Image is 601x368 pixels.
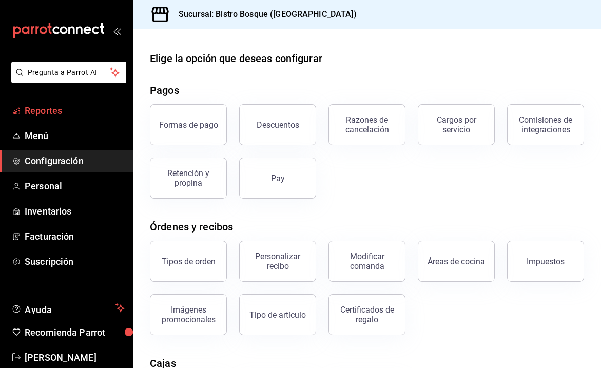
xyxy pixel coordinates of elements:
[25,104,125,118] span: Reportes
[25,229,125,243] span: Facturación
[25,129,125,143] span: Menú
[150,158,227,199] button: Retención y propina
[162,257,216,266] div: Tipos de orden
[335,251,399,271] div: Modificar comanda
[424,115,488,134] div: Cargos por servicio
[157,168,220,188] div: Retención y propina
[527,257,565,266] div: Impuestos
[507,241,584,282] button: Impuestos
[150,83,179,98] div: Pagos
[150,241,227,282] button: Tipos de orden
[150,219,233,235] div: Órdenes y recibos
[159,120,218,130] div: Formas de pago
[328,241,405,282] button: Modificar comanda
[113,27,121,35] button: open_drawer_menu
[170,8,357,21] h3: Sucursal: Bistro Bosque ([GEOGRAPHIC_DATA])
[25,325,125,339] span: Recomienda Parrot
[246,251,309,271] div: Personalizar recibo
[150,51,322,66] div: Elige la opción que deseas configurar
[157,305,220,324] div: Imágenes promocionales
[335,115,399,134] div: Razones de cancelación
[507,104,584,145] button: Comisiones de integraciones
[239,294,316,335] button: Tipo de artículo
[239,104,316,145] button: Descuentos
[428,257,485,266] div: Áreas de cocina
[249,310,306,320] div: Tipo de artículo
[25,154,125,168] span: Configuración
[328,294,405,335] button: Certificados de regalo
[25,204,125,218] span: Inventarios
[514,115,577,134] div: Comisiones de integraciones
[335,305,399,324] div: Certificados de regalo
[239,241,316,282] button: Personalizar recibo
[418,104,495,145] button: Cargos por servicio
[257,120,299,130] div: Descuentos
[271,173,285,183] div: Pay
[28,67,110,78] span: Pregunta a Parrot AI
[25,255,125,268] span: Suscripción
[25,351,125,364] span: [PERSON_NAME]
[239,158,316,199] button: Pay
[25,179,125,193] span: Personal
[11,62,126,83] button: Pregunta a Parrot AI
[7,74,126,85] a: Pregunta a Parrot AI
[25,302,111,314] span: Ayuda
[328,104,405,145] button: Razones de cancelación
[150,294,227,335] button: Imágenes promocionales
[150,104,227,145] button: Formas de pago
[418,241,495,282] button: Áreas de cocina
